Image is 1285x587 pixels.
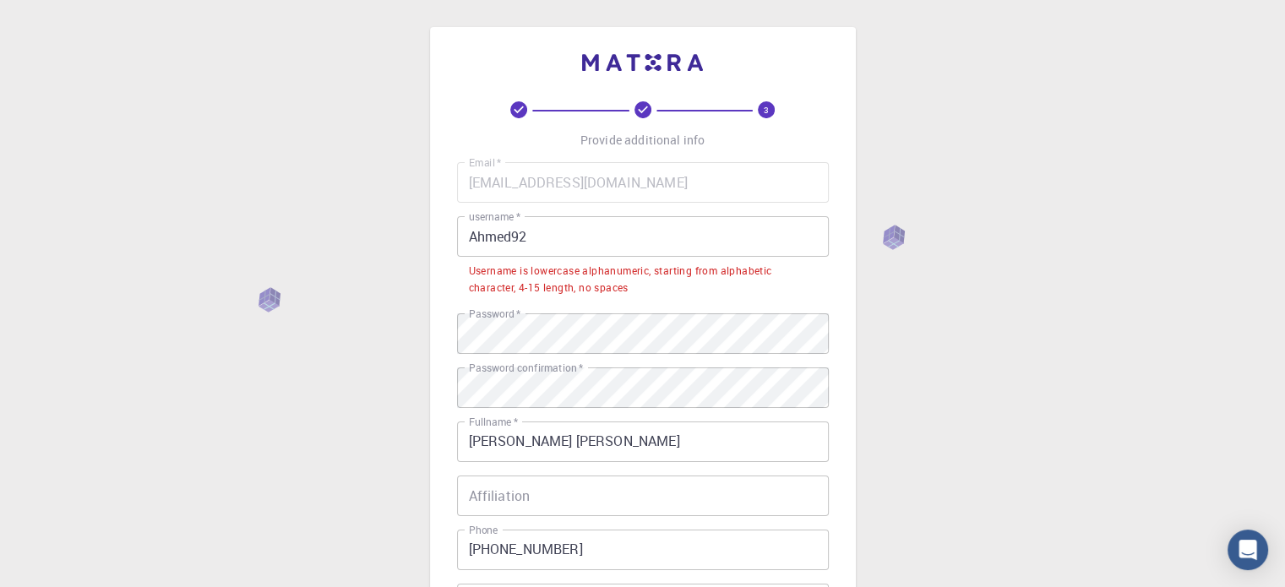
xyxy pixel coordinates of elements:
[469,523,498,537] label: Phone
[580,132,705,149] p: Provide additional info
[469,155,501,170] label: Email
[469,263,817,296] div: Username is lowercase alphanumeric, starting from alphabetic character, 4-15 length, no spaces
[469,209,520,224] label: username
[469,361,583,375] label: Password confirmation
[469,307,520,321] label: Password
[764,104,769,116] text: 3
[469,415,518,429] label: Fullname
[1228,530,1268,570] div: Open Intercom Messenger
